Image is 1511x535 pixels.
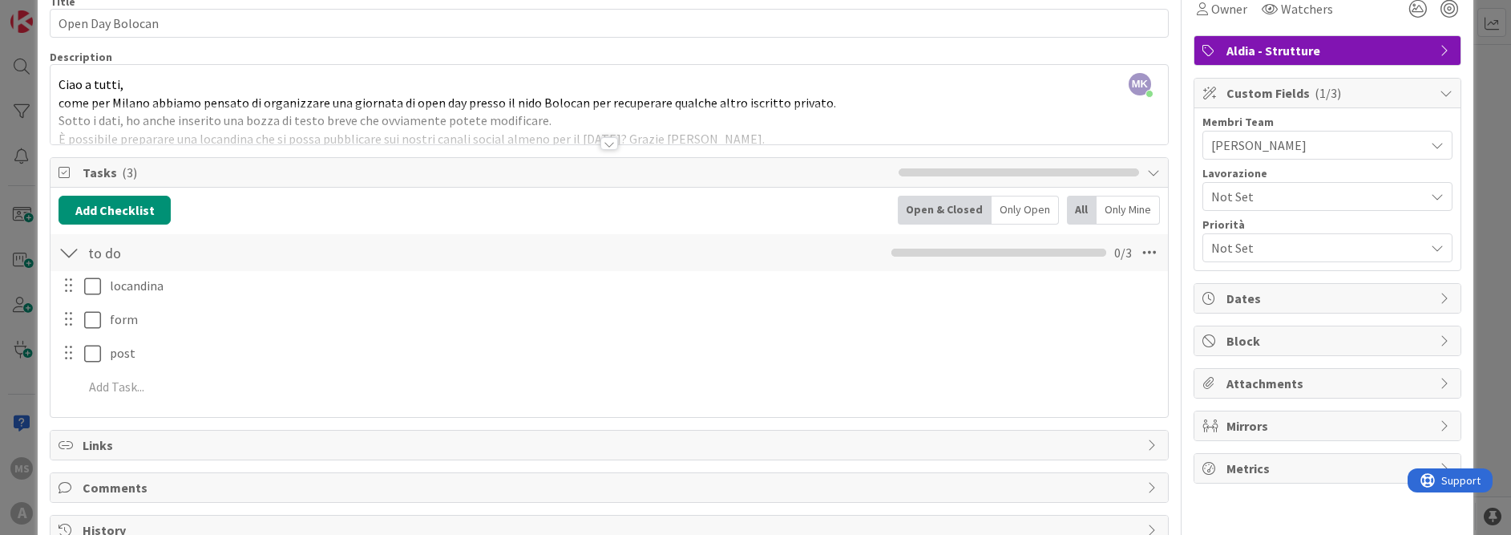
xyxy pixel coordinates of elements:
[1315,85,1341,101] span: ( 1/3 )
[1226,374,1432,393] span: Attachments
[83,163,891,182] span: Tasks
[1226,289,1432,308] span: Dates
[1202,168,1452,179] div: Lavorazione
[1226,83,1432,103] span: Custom Fields
[34,2,73,22] span: Support
[1097,196,1160,225] div: Only Mine
[1202,219,1452,230] div: Priorità
[50,50,112,64] span: Description
[1211,136,1424,155] span: [PERSON_NAME]
[1226,331,1432,351] span: Block
[1129,73,1151,95] span: MK
[1211,185,1416,208] span: Not Set
[110,344,1157,363] p: post
[1226,459,1432,478] span: Metrics
[1202,116,1452,128] div: Membri Team
[59,196,171,225] button: Add Checklist
[83,436,1139,455] span: Links
[1226,416,1432,436] span: Mirrors
[83,238,443,267] input: Add Checklist...
[1226,41,1432,60] span: Aldia - Strutture
[110,310,1157,329] p: form
[1067,196,1097,225] div: All
[992,196,1059,225] div: Only Open
[59,95,836,111] span: come per Milano abbiamo pensato di organizzare una giornata di open day presso il nido Bolocan pe...
[1114,243,1132,262] span: 0 / 3
[83,478,1139,497] span: Comments
[110,277,1157,295] p: locandina
[59,76,123,92] span: Ciao a tutti,
[1211,238,1424,257] span: Not Set
[898,196,992,225] div: Open & Closed
[122,164,137,180] span: ( 3 )
[50,9,1169,38] input: type card name here...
